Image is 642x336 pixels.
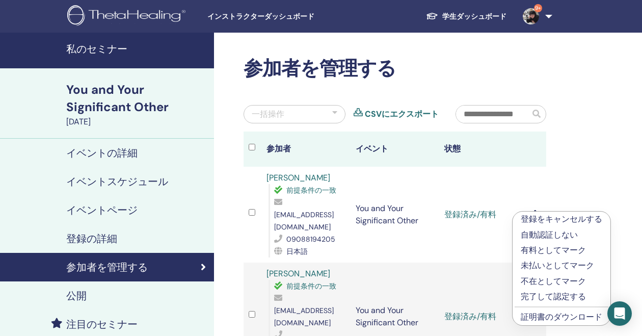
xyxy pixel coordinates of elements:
h4: イベントスケジュール [66,175,168,188]
p: 有料としてマーク [521,244,602,256]
th: 参加者 [261,132,351,167]
th: 状態 [439,132,528,167]
div: Open Intercom Messenger [607,301,632,326]
a: You and Your Significant Other[DATE] [60,81,214,128]
th: イベント [351,132,440,167]
span: 前提条件の一致 [286,186,336,195]
h4: イベントの詳細 [66,147,138,159]
a: 証明書のダウンロード [521,312,602,322]
div: [DATE] [66,116,208,128]
td: You and Your Significant Other [351,167,440,263]
h4: 公開 [66,290,87,302]
span: 日本語 [286,247,308,256]
span: 前提条件の一致 [286,281,336,291]
a: [PERSON_NAME] [266,172,330,183]
img: graduation-cap-white.svg [426,12,438,20]
p: 不在としてマーク [521,275,602,288]
h2: 参加者を管理する [244,57,546,81]
h4: 注目のセミナー [66,318,138,330]
a: [PERSON_NAME] [266,268,330,279]
div: You and Your Significant Other [66,81,208,116]
img: logo.png [67,5,189,28]
a: 学生ダッシュボード [418,7,515,26]
h4: イベントページ [66,204,138,216]
h4: 登録の詳細 [66,232,117,245]
div: 一括操作 [252,108,284,120]
p: 自動認証しない [521,229,602,241]
p: 完了して認定する [521,291,602,303]
span: 09088194205 [286,235,335,244]
h4: 参加者を管理する [66,261,148,273]
span: [EMAIL_ADDRESS][DOMAIN_NAME] [274,306,334,327]
span: 9+ [534,4,542,12]
span: [EMAIL_ADDRESS][DOMAIN_NAME] [274,210,334,231]
span: インストラクターダッシュボード [207,11,360,22]
p: 未払いとしてマーク [521,260,602,272]
h4: 私のセミナー [66,43,208,55]
a: CSVにエクスポート [365,108,439,120]
img: default.jpg [523,8,539,24]
p: 登録をキャンセルする [521,213,602,225]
